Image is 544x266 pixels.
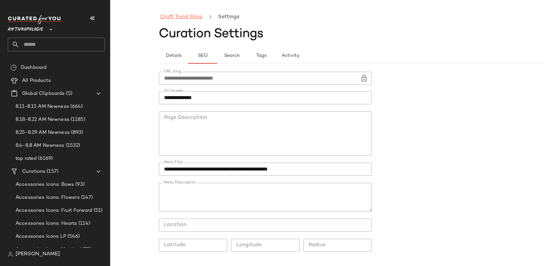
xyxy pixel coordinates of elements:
span: (157) [45,168,58,175]
img: cfy_white_logo.C9jOOHJF.svg [8,15,63,24]
span: Accessories Icons: Nautical [16,246,81,253]
span: Accessories Icons: Bows [16,181,74,188]
img: svg%3e [8,252,13,257]
span: Details [165,53,181,58]
span: 8.4-8.8 AM Newness [16,142,65,149]
span: Activity [281,53,299,58]
li: Settings [217,13,241,21]
span: Accessories Icons: Hearts [16,220,77,227]
a: Craft Trend Shop [160,13,203,21]
span: 8.11-8.15 AM Newness [16,103,69,110]
span: SEO [197,53,207,58]
span: 8.25-8.29 AM Newness [16,129,70,136]
span: Accessories Icons: Fruit Forward [16,207,92,214]
span: (51) [92,207,103,214]
span: (93) [74,181,85,188]
span: Search [224,53,240,58]
span: (5) [65,90,72,97]
span: 8.18-8.22 AM Newness [16,116,69,123]
span: Anthropologie [8,22,43,34]
span: Curation Settings [159,28,264,41]
span: Accessories Icons: Flowers [16,194,80,201]
span: (1185) [69,116,85,123]
span: (114) [77,220,90,227]
span: (147) [80,194,93,201]
span: (546) [66,233,80,240]
span: [PERSON_NAME] [16,250,60,258]
span: (75) [81,246,92,253]
span: (1532) [65,142,80,149]
span: Tags [255,53,266,58]
span: top rated [16,155,37,162]
span: (893) [70,129,83,136]
span: Accessories Icons LP [16,233,66,240]
span: Dashboard [21,64,46,71]
span: All Products [22,77,51,84]
span: Global Clipboards [22,90,65,97]
img: svg%3e [10,64,17,71]
span: (6169) [37,155,53,162]
span: (664) [69,103,83,110]
span: Curations [22,168,45,175]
